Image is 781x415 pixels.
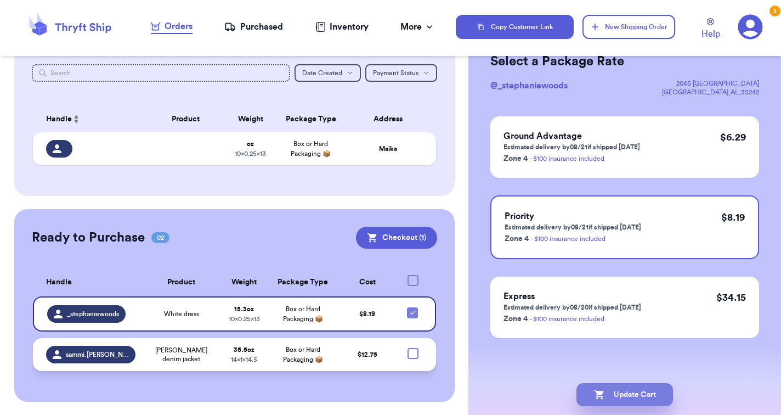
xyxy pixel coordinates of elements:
span: White dress [164,310,199,318]
a: Help [701,18,720,41]
th: Product [145,106,226,132]
th: Package Type [268,268,338,296]
span: $ 12.75 [358,351,377,358]
div: 2045 [GEOGRAPHIC_DATA] [662,79,759,88]
th: Weight [226,106,274,132]
div: Orders [151,20,193,33]
p: Estimated delivery by 08/21 if shipped [DATE] [505,223,641,232]
div: More [400,20,435,33]
span: Help [701,27,720,41]
span: Handle [46,114,72,125]
p: Estimated delivery by 08/21 if shipped [DATE] [503,143,640,152]
h2: Ready to Purchase [32,229,145,246]
a: Inventory [315,20,369,33]
th: Cost [338,268,397,296]
div: Maika [354,145,423,153]
span: Box or Hard Packaging 📦 [283,306,323,322]
span: 02 [151,232,169,243]
p: Estimated delivery by 08/20 if shipped [DATE] [503,303,641,312]
span: $ 8.19 [359,311,375,317]
h2: Select a Package Rate [490,53,759,70]
th: Product [142,268,220,296]
button: Update Cart [576,383,673,406]
span: Ground Advantage [503,132,582,141]
span: Handle [46,277,72,288]
span: 14 x 1 x 14.5 [231,356,257,363]
span: Priority [505,212,534,221]
button: New Shipping Order [582,15,675,39]
span: Zone 4 [503,155,528,162]
span: 10 x 0.25 x 13 [229,316,260,322]
th: Weight [220,268,268,296]
p: $ 34.15 [716,290,746,305]
button: Sort ascending [72,113,81,126]
span: Box or Hard Packaging 📦 [291,141,331,157]
button: Checkout (1) [356,227,437,249]
a: Purchased [224,20,283,33]
strong: 35.5 oz [234,346,254,353]
span: _stephaniewoods [67,310,119,318]
button: Payment Status [365,64,437,82]
input: Search [32,64,290,82]
a: - $100 insurance included [531,235,605,242]
button: Date Created [295,64,361,82]
span: Box or Hard Packaging 📦 [283,346,323,363]
th: Package Type [275,106,347,132]
a: - $100 insurance included [530,155,604,162]
div: [GEOGRAPHIC_DATA] , AL , 35242 [662,88,759,97]
span: Date Created [302,70,342,76]
button: Copy Customer Link [456,15,574,39]
span: [PERSON_NAME] denim jacket [149,346,214,363]
p: $ 8.19 [721,210,745,225]
a: Orders [151,20,193,34]
span: Zone 4 [505,235,529,243]
span: sammi.[PERSON_NAME].313 [66,350,129,359]
span: @ _stephaniewoods [490,81,568,90]
a: 3 [738,14,763,40]
span: Payment Status [373,70,418,76]
span: 10 x 0.25 x 13 [235,150,266,157]
p: $ 6.29 [720,130,746,145]
a: - $100 insurance included [530,316,604,322]
strong: oz [247,141,254,147]
div: 3 [769,5,780,16]
strong: 15.3 oz [234,306,254,312]
span: Express [503,292,535,301]
span: Zone 4 [503,315,528,323]
th: Address [347,106,436,132]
